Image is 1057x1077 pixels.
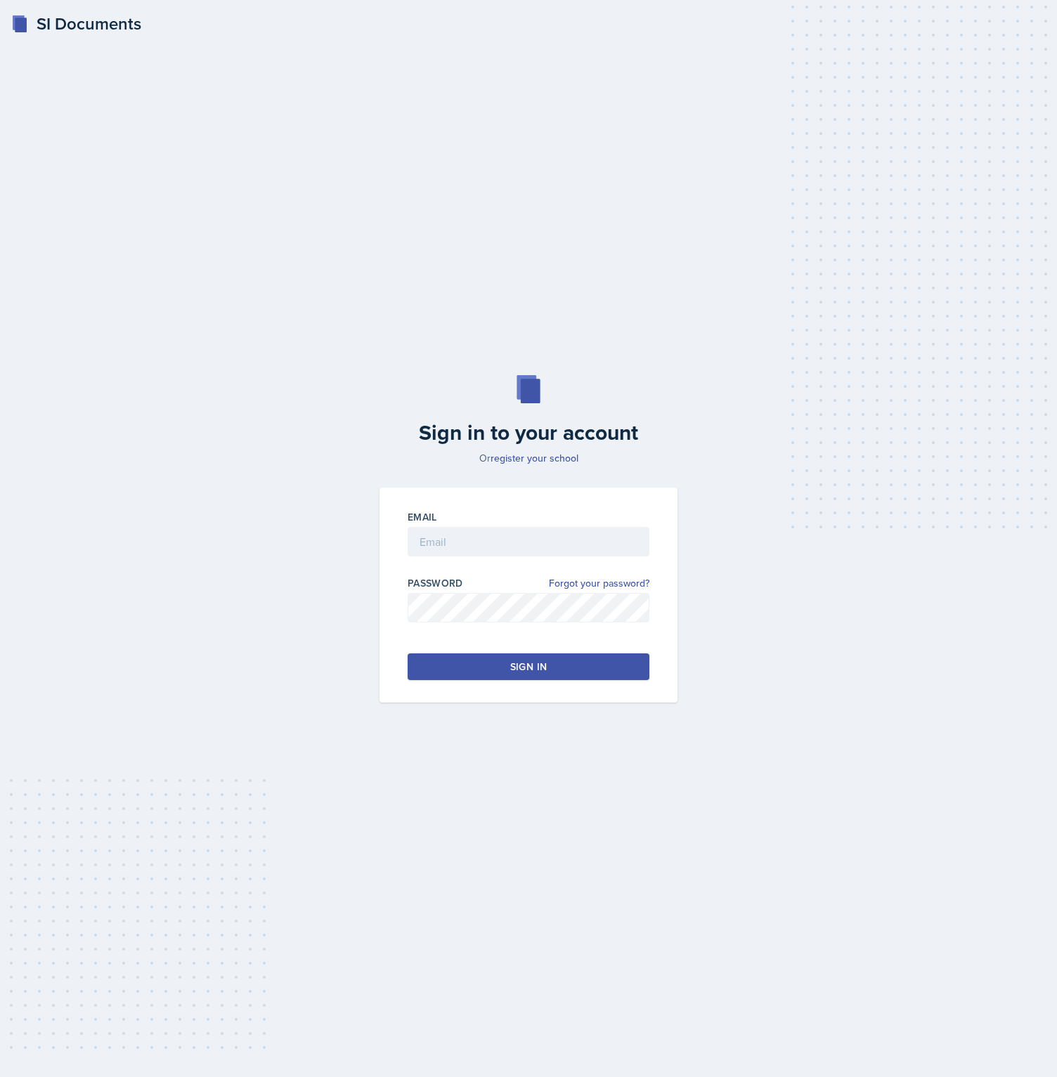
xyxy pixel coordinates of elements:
[510,660,547,674] div: Sign in
[408,510,437,524] label: Email
[549,576,649,591] a: Forgot your password?
[491,451,578,465] a: register your school
[371,420,686,445] h2: Sign in to your account
[371,451,686,465] p: Or
[408,576,463,590] label: Password
[408,653,649,680] button: Sign in
[11,11,141,37] a: SI Documents
[408,527,649,556] input: Email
